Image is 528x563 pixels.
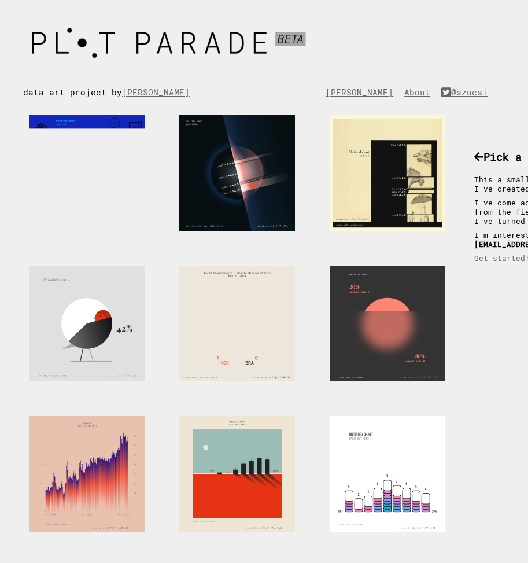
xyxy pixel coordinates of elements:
[326,87,399,98] a: [PERSON_NAME]
[23,64,207,98] div: data art project by
[441,87,493,98] a: @szucsi
[404,87,436,98] a: About
[122,87,195,98] a: [PERSON_NAME]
